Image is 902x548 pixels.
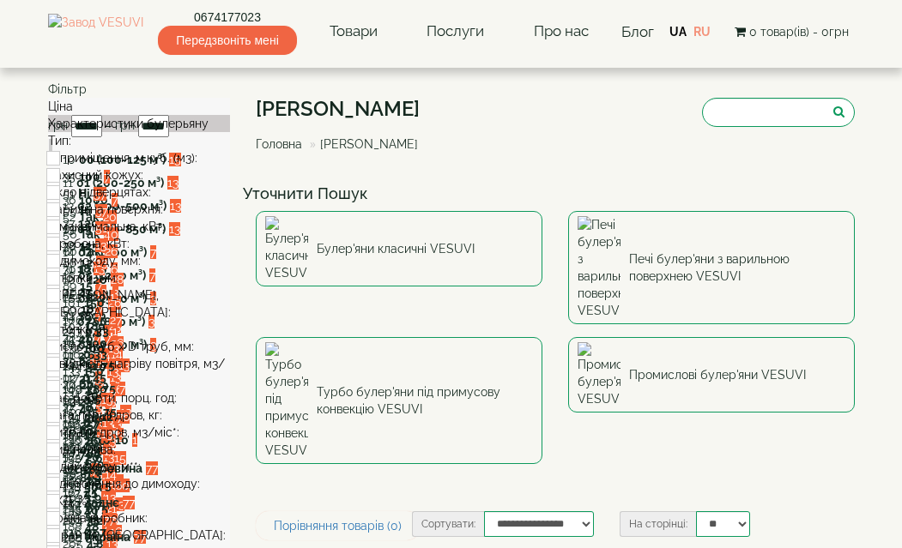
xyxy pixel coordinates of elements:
span: 13 [167,176,179,190]
div: Скло в дверцятах: [48,184,231,201]
div: Швидкість нагріву повітря, м3/хв: [48,355,231,389]
label: Заднє [84,494,119,511]
a: UA [669,25,687,39]
div: Країна виробник: [48,509,231,527]
img: Турбо булер'яни під примусову конвекцію VESUVI [265,342,308,459]
a: Товари [312,12,395,51]
div: Підключення до димоходу: [48,475,231,492]
h1: [PERSON_NAME] [256,98,431,120]
a: RU [693,25,711,39]
div: Вид палива: [48,441,231,458]
label: 13*75 [85,380,116,397]
span: Передзвоніть мені [158,26,296,55]
li: [PERSON_NAME] [306,135,418,153]
a: 0674177023 [158,9,296,26]
div: ККД, %: [48,492,231,509]
h4: Уточнити Пошук [243,185,868,202]
a: Промислові булер'яни VESUVI Промислові булер'яни VESUVI [568,337,855,413]
span: 7 [119,382,125,395]
div: Фільтр [48,81,231,98]
img: Промислові булер'яни VESUVI [578,342,621,407]
a: Про нас [517,12,606,51]
div: Витрати дров, м3/міс*: [48,424,231,441]
span: 149 [63,382,82,395]
img: Печі булер'яни з варильною поверхнею VESUVI [578,216,621,319]
div: Тип: [48,132,231,149]
div: Гарантія, [GEOGRAPHIC_DATA]: [48,527,231,544]
span: 3 [148,315,154,328]
a: Послуги [409,12,501,51]
div: V приміщення, м.куб. (м3): [48,149,231,166]
div: Число труб x D труб, мм: [48,338,231,355]
img: Завод VESUVI [48,14,143,50]
div: Характеристики булерьяну [48,115,231,132]
span: 77 [146,461,158,475]
div: H димоходу, м**: [48,458,231,475]
a: Головна [256,137,302,151]
span: 7 [149,268,155,282]
label: На сторінці: [620,511,696,537]
div: Захисний кожух: [48,166,231,184]
div: P максимальна, кВт: [48,218,231,235]
div: Час роботи, порц. год: [48,389,231,406]
a: Булер'яни класичні VESUVI Булер'яни класичні VESUVI [256,211,542,286]
span: 13 [169,222,180,236]
div: Ціна [48,98,231,115]
a: Блог [621,23,654,40]
div: Вага порції дров, кг: [48,406,231,424]
span: 77 [123,496,135,509]
div: Варильна поверхня: [48,201,231,218]
img: Булер'яни класичні VESUVI [265,216,308,281]
button: 0 товар(ів) - 0грн [729,22,854,41]
span: 1 [112,324,118,338]
span: 0 товар(ів) - 0грн [749,25,849,39]
a: Печі булер'яни з варильною поверхнею VESUVI Печі булер'яни з варильною поверхнею VESUVI [568,211,855,324]
a: Турбо булер'яни під примусову конвекцію VESUVI Турбо булер'яни під примусову конвекцію VESUVI [256,337,542,464]
span: 7 [150,245,156,259]
div: D димоходу, мм: [48,252,231,269]
div: L [PERSON_NAME], [GEOGRAPHIC_DATA]: [48,286,231,321]
a: Порівняння товарів (0) [256,511,420,540]
label: Сортувати: [412,511,484,537]
span: 13 [170,199,181,213]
